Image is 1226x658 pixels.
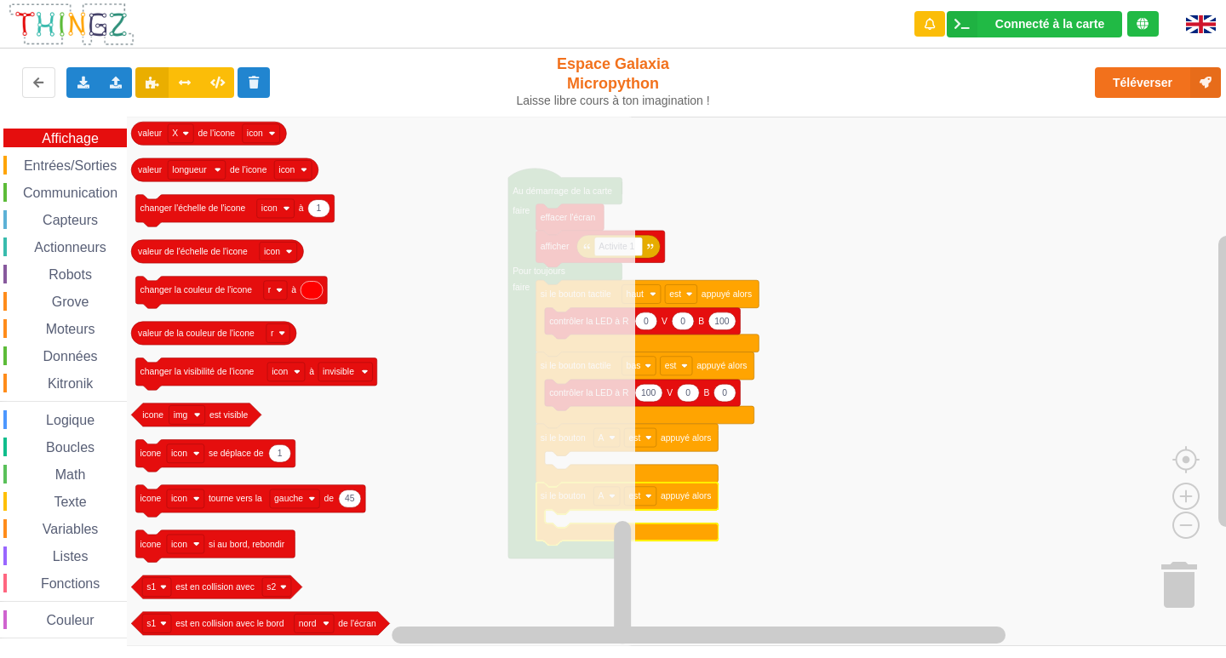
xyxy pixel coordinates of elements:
text: 1 [317,203,322,213]
span: Données [41,349,100,363]
text: V [662,317,667,326]
text: icon [247,129,263,138]
text: changer l'échelle de l'icone [140,203,246,213]
div: Tu es connecté au serveur de création de Thingz [1127,11,1159,37]
text: est en collision avec le bord [175,619,284,628]
text: s1 [146,619,156,628]
text: gauche [274,495,303,504]
span: Affichage [39,131,100,146]
text: appuyé alors [696,361,747,370]
text: icone [140,449,162,458]
text: 0 [722,388,727,398]
text: icon [171,495,187,504]
text: X [172,129,178,138]
text: de l'icone [198,129,236,138]
text: changer la couleur de l'icone [140,285,253,295]
text: 100 [641,388,656,398]
span: Robots [46,267,95,282]
text: icon [278,165,295,175]
span: Fonctions [38,576,102,591]
span: Kitronik [45,376,95,391]
div: Ta base fonctionne bien ! [947,11,1122,37]
span: Couleur [44,613,97,627]
text: valeur [138,129,163,138]
text: icon [171,449,187,458]
text: changer la visibilité de l'icone [140,367,255,376]
text: valeur de la couleur de l'icone [138,329,255,338]
text: img [174,410,188,420]
text: est en collision avec [175,582,255,592]
text: invisible [323,367,354,376]
text: s1 [146,582,156,592]
text: est visible [209,410,249,420]
text: s2 [266,582,276,592]
img: gb.png [1186,15,1216,33]
text: 100 [714,317,730,326]
text: de l'icone [230,165,267,175]
text: est [665,361,677,370]
text: appuyé alors [661,491,711,501]
span: Variables [40,522,101,536]
div: Laisse libre cours à ton imagination ! [509,94,718,108]
span: Grove [49,295,92,309]
span: Listes [50,549,91,564]
text: B [698,317,704,326]
span: Texte [51,495,89,509]
text: nord [299,619,317,628]
button: Téléverser [1095,67,1221,98]
text: icon [261,203,278,213]
text: icon [171,540,187,549]
text: si au bord, rebondir [209,540,285,549]
text: est [669,289,681,299]
text: 0 [685,388,690,398]
span: Entrées/Sorties [21,158,119,173]
text: icon [264,247,280,256]
text: tourne vers la [209,495,262,504]
text: V [667,388,673,398]
text: 0 [680,317,685,326]
span: Actionneurs [32,240,109,255]
span: Moteurs [43,322,98,336]
text: bas [627,361,641,370]
text: valeur de l'échelle de l'icone [138,247,248,256]
text: à [299,203,304,213]
text: de [324,495,335,504]
span: Boucles [43,440,97,455]
text: appuyé alors [661,433,711,443]
text: 0 [644,317,649,326]
text: icone [140,495,162,504]
text: B [703,388,709,398]
text: de l'écran [338,619,376,628]
text: 1 [278,449,283,458]
span: Math [53,467,89,482]
text: icone [142,410,163,420]
text: icon [272,367,288,376]
text: longueur [172,165,207,175]
span: Capteurs [40,213,100,227]
div: Espace Galaxia Micropython [509,54,718,108]
text: icone [140,540,162,549]
text: à [291,285,296,295]
img: thingz_logo.png [8,2,135,47]
text: 45 [345,495,355,504]
text: valeur [138,165,163,175]
text: appuyé alors [702,289,752,299]
span: Logique [43,413,97,427]
text: r [268,285,272,295]
div: Connecté à la carte [995,18,1104,30]
text: r [271,329,274,338]
text: se déplace de [209,449,264,458]
span: Communication [20,186,120,200]
text: à [309,367,314,376]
